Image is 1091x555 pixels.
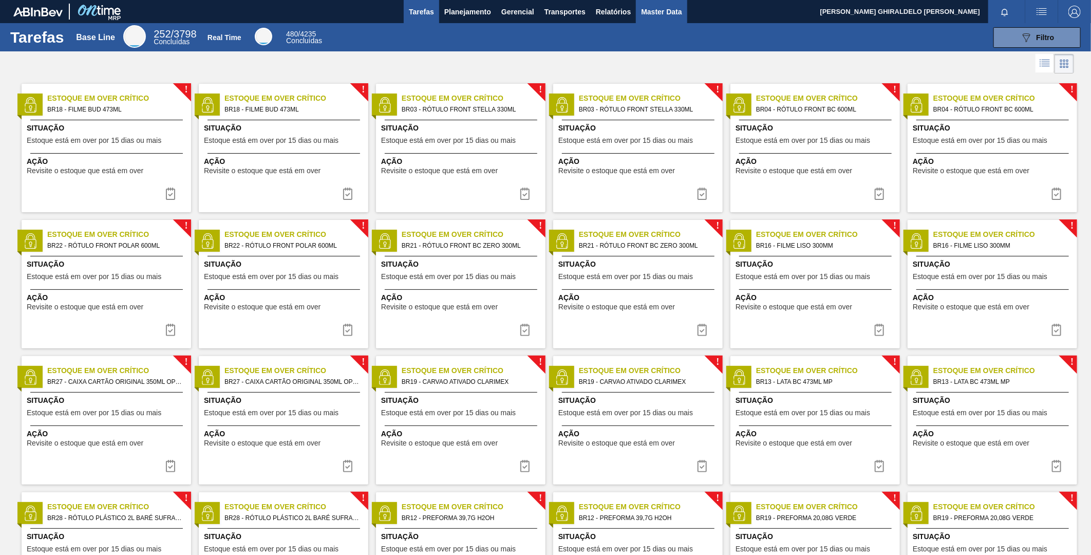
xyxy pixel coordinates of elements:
[23,233,38,249] img: status
[164,324,177,336] img: icon-task complete
[933,365,1077,376] span: Estoque em Over Crítico
[867,183,892,204] button: icon-task complete
[402,240,537,251] span: BR21 - RÓTULO FRONT BC ZERO 300ML
[200,97,215,113] img: status
[641,6,682,18] span: Master Data
[554,233,570,249] img: status
[27,123,189,134] span: Situação
[690,183,714,204] button: icon-task complete
[47,240,183,251] span: BR22 - RÓTULO FRONT POLAR 600ML
[736,123,897,134] span: Situação
[736,259,897,270] span: Situação
[204,439,321,447] span: Revisite o estoque que está em over
[1050,460,1063,472] img: icon-task complete
[27,137,161,144] span: Estoque está em over por 15 dias ou mais
[913,439,1029,447] span: Revisite o estoque que está em over
[286,30,298,38] span: 480
[539,358,542,366] span: !
[224,502,368,512] span: Estoque em Over Crítico
[381,409,516,417] span: Estoque está em over por 15 dias ou mais
[913,167,1029,175] span: Revisite o estoque que está em over
[200,233,215,249] img: status
[579,104,714,115] span: BR03 - RÓTULO FRONT STELLA 330ML
[513,320,537,340] button: icon-task complete
[558,137,693,144] span: Estoque está em over por 15 dias ou mais
[893,494,896,502] span: !
[1050,324,1063,336] img: icon-task complete
[47,104,183,115] span: BR18 - FILME BUD 473ML
[362,494,365,502] span: !
[933,93,1077,104] span: Estoque em Over Crítico
[933,512,1069,524] span: BR19 - PREFORMA 20,08G VERDE
[381,303,498,311] span: Revisite o estoque que está em over
[756,365,900,376] span: Estoque em Over Crítico
[342,188,354,200] img: icon-task complete
[47,502,191,512] span: Estoque em Over Crítico
[1044,320,1069,340] button: icon-task complete
[893,222,896,230] span: !
[913,123,1075,134] span: Situação
[513,456,537,476] div: Completar tarefa: 30234893
[402,229,545,240] span: Estoque em Over Crítico
[335,183,360,204] button: icon-task complete
[909,233,924,249] img: status
[558,545,693,553] span: Estoque está em over por 15 dias ou mais
[164,460,177,472] img: icon-task complete
[27,429,189,439] span: Ação
[909,369,924,385] img: status
[558,167,675,175] span: Revisite o estoque que está em over
[579,365,723,376] span: Estoque em Over Crítico
[224,104,360,115] span: BR18 - FILME BUD 473ML
[1070,494,1074,502] span: !
[867,320,892,340] div: Completar tarefa: 30234891
[381,439,498,447] span: Revisite o estoque que está em over
[381,137,516,144] span: Estoque está em over por 15 dias ou mais
[993,27,1081,48] button: Filtro
[204,273,338,281] span: Estoque está em over por 15 dias ou mais
[335,320,360,340] button: icon-task complete
[756,240,892,251] span: BR16 - FILME LISO 300MM
[756,104,892,115] span: BR04 - RÓTULO FRONT BC 600ML
[286,30,316,38] span: / 4235
[224,512,360,524] span: BR28 - RÓTULO PLÁSTICO 2L BARÉ SUFRAMA AH
[558,531,720,542] span: Situação
[519,188,531,200] img: icon-task complete
[756,512,892,524] span: BR19 - PREFORMA 20,08G VERDE
[501,6,534,18] span: Gerencial
[1050,188,1063,200] img: icon-task complete
[596,6,631,18] span: Relatórios
[286,36,322,45] span: Concluídas
[377,233,392,249] img: status
[909,506,924,521] img: status
[76,33,115,42] div: Base Line
[513,183,537,204] button: icon-task complete
[342,460,354,472] img: icon-task complete
[204,167,321,175] span: Revisite o estoque que está em over
[158,320,183,340] button: icon-task complete
[873,460,886,472] img: icon-task complete
[913,156,1075,167] span: Ação
[47,376,183,387] span: BR27 - CAIXA CARTÃO ORIGINAL 350ML OPEN CORNER
[204,429,366,439] span: Ação
[381,545,516,553] span: Estoque está em over por 15 dias ou mais
[867,320,892,340] button: icon-task complete
[27,156,189,167] span: Ação
[158,320,183,340] div: Completar tarefa: 30234889
[1044,456,1069,476] div: Completar tarefa: 30234894
[47,365,191,376] span: Estoque em Over Crítico
[402,376,537,387] span: BR19 - CARVAO ATIVADO CLARIMEX
[756,93,900,104] span: Estoque em Over Crítico
[158,456,183,476] div: Completar tarefa: 30234892
[558,273,693,281] span: Estoque está em over por 15 dias ou mais
[184,222,187,230] span: !
[342,324,354,336] img: icon-task complete
[696,460,708,472] img: icon-task complete
[731,97,747,113] img: status
[558,439,675,447] span: Revisite o estoque que está em over
[544,6,586,18] span: Transportes
[716,86,719,94] span: !
[27,303,143,311] span: Revisite o estoque que está em over
[362,222,365,230] span: !
[1068,6,1081,18] img: Logout
[23,97,38,113] img: status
